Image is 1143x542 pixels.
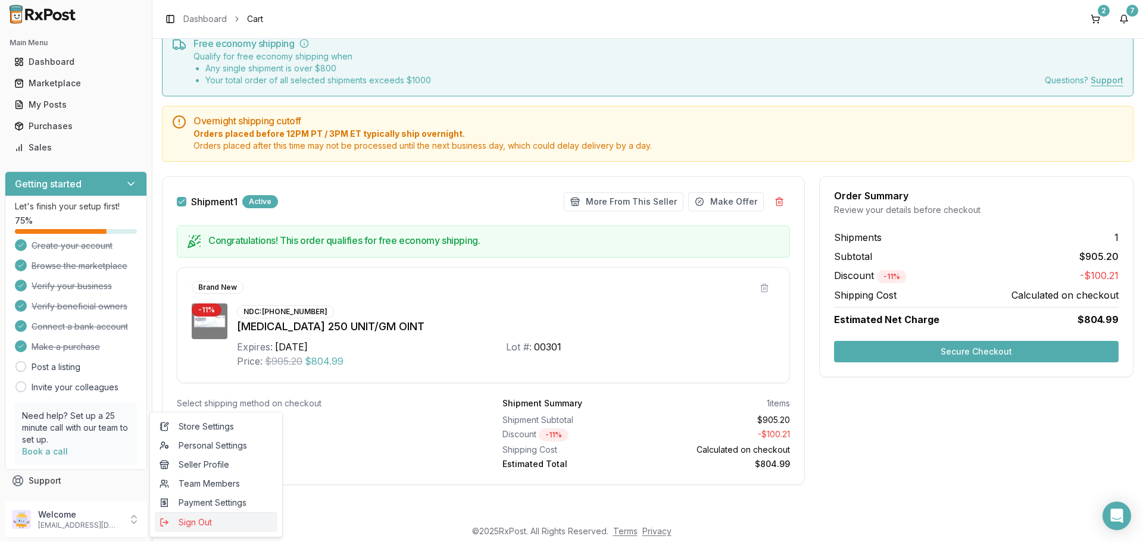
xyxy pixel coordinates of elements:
nav: breadcrumb [183,13,263,25]
a: Seller Profile [155,455,277,474]
button: Dashboard [5,52,147,71]
a: Dashboard [183,13,227,25]
div: Shipment Summary [502,397,582,409]
img: RxPost Logo [5,5,81,24]
span: -$100.21 [1080,268,1119,283]
h2: Main Menu [10,38,142,48]
button: Sign Out [155,512,277,532]
p: Welcome [38,509,121,521]
span: Store Settings [160,421,273,433]
span: Subtotal [834,249,872,264]
span: Discount [834,270,907,281]
a: Store Settings [155,417,277,436]
a: Purchases [10,115,142,137]
span: Shipments [834,230,882,245]
div: Questions? [1045,74,1123,86]
a: Dashboard [10,51,142,73]
img: Santyl 250 UNIT/GM OINT [192,303,227,339]
span: $905.20 [1079,249,1119,264]
p: Let's finish your setup first! [15,200,137,212]
div: Dashboard [14,56,138,68]
a: Personal Settings [155,436,277,455]
button: Secure Checkout [834,341,1119,362]
span: Feedback [29,496,69,508]
button: Feedback [5,491,147,513]
button: More From This Seller [564,192,683,211]
div: Shipping Cost [502,444,642,456]
div: - 11 % [539,428,569,441]
a: My Posts [10,94,142,115]
span: Payment Settings [160,497,273,509]
a: Book a call [22,446,68,456]
span: 75 % [15,215,33,227]
div: Calculated on checkout [651,444,791,456]
span: Calculated on checkout [1011,288,1119,302]
span: $804.99 [305,354,343,368]
div: Select shipping method on checkout [177,397,464,409]
div: Lot #: [506,340,532,354]
span: Make a purchase [32,341,100,353]
div: Open Intercom Messenger [1103,502,1131,530]
div: 00301 [534,340,561,354]
span: Verify your business [32,280,112,292]
span: Verify beneficial owners [32,300,127,312]
button: 7 [1114,10,1133,29]
a: Payment Settings [155,493,277,512]
span: $905.20 [265,354,302,368]
a: Marketplace [10,73,142,94]
span: Connect a bank account [32,321,128,333]
div: My Posts [14,99,138,111]
h5: Overnight shipping cutoff [193,116,1123,126]
label: Shipment 1 [191,197,238,206]
div: Brand New [192,281,243,294]
span: Create your account [32,240,113,252]
div: Purchases [14,120,138,132]
div: - $100.21 [651,428,791,441]
div: Active [242,195,278,208]
button: Make Offer [688,192,764,211]
span: Orders placed before 12PM PT / 3PM ET typically ship overnight. [193,128,1123,140]
h3: Getting started [15,177,82,191]
a: Privacy [642,526,672,536]
p: [EMAIL_ADDRESS][DOMAIN_NAME] [38,521,121,530]
button: 2 [1086,10,1105,29]
div: Price: [237,354,263,368]
div: $905.20 [651,414,791,426]
a: Team Members [155,474,277,493]
h5: Congratulations! This order qualifies for free economy shipping. [208,236,780,245]
div: Shipment Subtotal [502,414,642,426]
h5: Free economy shipping [193,39,1123,48]
button: Sales [5,138,147,157]
span: Orders placed after this time may not be processed until the next business day, which could delay... [193,140,1123,152]
div: $804.99 [651,458,791,470]
div: Review your details before checkout [834,204,1119,216]
span: Browse the marketplace [32,260,127,272]
span: Team Members [160,478,273,490]
button: Support [5,470,147,491]
span: Personal Settings [160,440,273,452]
div: Expires: [237,340,273,354]
button: Marketplace [5,74,147,93]
div: Marketplace [14,77,138,89]
div: - 11 % [877,270,907,283]
button: My Posts [5,95,147,114]
div: 2 [1098,5,1110,17]
span: Estimated Net Charge [834,314,939,325]
a: Post a listing [32,361,80,373]
span: 1 [1114,230,1119,245]
li: Your total order of all selected shipments exceeds $ 1000 [205,74,431,86]
div: - 11 % [192,303,221,317]
div: Discount [502,428,642,441]
span: Cart [247,13,263,25]
div: Order Summary [834,191,1119,200]
div: 7 [1126,5,1138,17]
span: Shipping Cost [834,288,897,302]
img: User avatar [12,510,31,529]
span: Seller Profile [160,459,273,471]
div: Sales [14,142,138,153]
div: Qualify for free economy shipping when [193,51,431,86]
div: [DATE] [275,340,308,354]
button: Purchases [5,117,147,136]
a: Invite your colleagues [32,381,118,393]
